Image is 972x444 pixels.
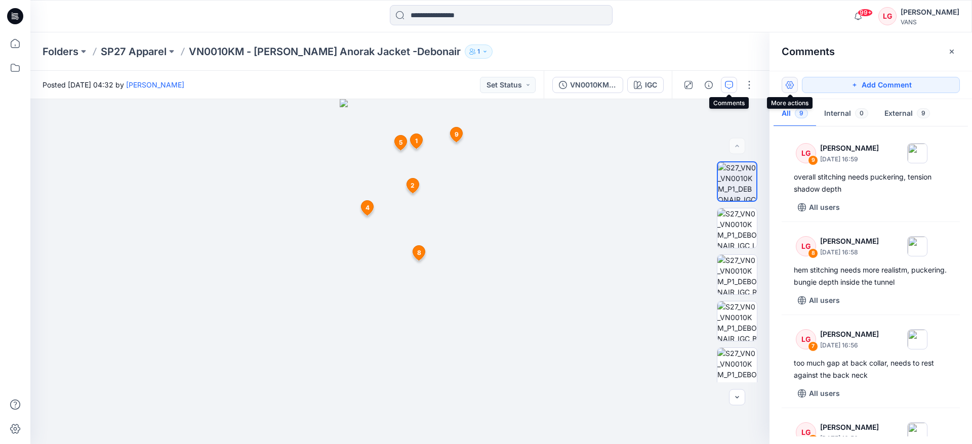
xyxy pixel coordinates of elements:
[878,7,897,25] div: LG
[796,422,816,442] div: LG
[820,433,879,443] p: [DATE] 16:56
[809,294,840,306] p: All users
[796,143,816,163] div: LG
[808,155,818,165] div: 9
[552,77,623,93] button: VN0010KM - [PERSON_NAME] Anorak Jacket -Debonair
[718,162,756,201] img: S27_VN0_VN0010KM_P1_DEBONAIR_IGC_Front
[717,301,757,341] img: S27_VN0_VN0010KM_P1_DEBONAIR_IGC_Back
[43,45,78,59] a: Folders
[794,171,948,195] div: overall stitching needs puckering, tension shadow depth
[340,99,460,444] img: eyJhbGciOiJIUzI1NiIsImtpZCI6IjAiLCJzbHQiOiJzZXMiLCJ0eXAiOiJKV1QifQ.eyJkYXRhIjp7InR5cGUiOiJzdG9yYW...
[802,77,960,93] button: Add Comment
[820,142,879,154] p: [PERSON_NAME]
[717,348,757,387] img: S27_VN0_VN0010KM_P1_DEBONAIR_IGC_S28
[901,6,959,18] div: [PERSON_NAME]
[794,264,948,288] div: hem stitching needs more realistm, puckering. bungie depth inside the tunnel
[465,45,493,59] button: 1
[701,77,717,93] button: Details
[645,79,657,91] div: IGC
[820,421,879,433] p: [PERSON_NAME]
[796,329,816,349] div: LG
[794,357,948,381] div: too much gap at back collar, needs to rest against the back neck
[855,108,868,118] span: 0
[809,387,840,399] p: All users
[717,208,757,248] img: S27_VN0_VN0010KM_P1_DEBONAIR_IGC_Left
[101,45,167,59] a: SP27 Apparel
[126,80,184,89] a: [PERSON_NAME]
[782,46,835,58] h2: Comments
[189,45,461,59] p: VN0010KM - [PERSON_NAME] Anorak Jacket -Debonair
[809,201,840,213] p: All users
[820,247,879,257] p: [DATE] 16:58
[816,101,876,127] button: Internal
[794,199,844,215] button: All users
[808,248,818,258] div: 8
[43,79,184,90] span: Posted [DATE] 04:32 by
[876,101,938,127] button: External
[477,46,480,57] p: 1
[917,108,930,118] span: 9
[795,108,808,118] span: 9
[794,292,844,308] button: All users
[808,341,818,351] div: 7
[717,255,757,294] img: S27_VN0_VN0010KM_P1_DEBONAIR_IGC_Right
[796,236,816,256] div: LG
[570,79,617,91] div: VN0010KM - [PERSON_NAME] Anorak Jacket -Debonair
[794,385,844,402] button: All users
[901,18,959,26] div: VANS
[858,9,873,17] span: 99+
[820,340,879,350] p: [DATE] 16:56
[627,77,664,93] button: IGC
[774,101,816,127] button: All
[820,328,879,340] p: [PERSON_NAME]
[820,235,879,247] p: [PERSON_NAME]
[820,154,879,164] p: [DATE] 16:59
